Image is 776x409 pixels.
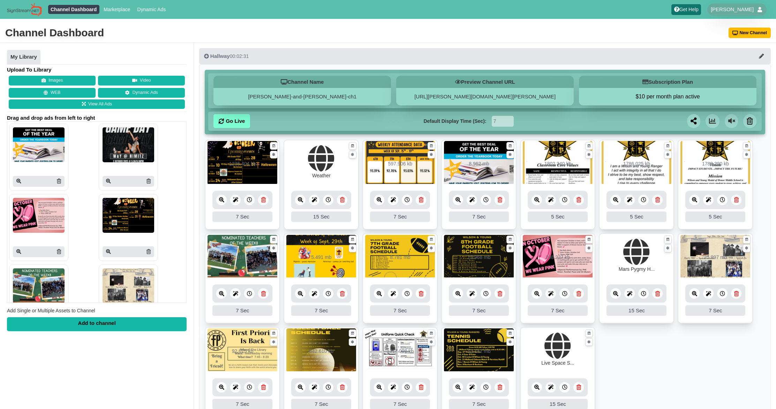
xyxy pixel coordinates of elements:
[579,76,756,88] h5: Subscription Plan
[444,328,514,372] img: 12.142 mb
[98,88,185,98] a: Dynamic Ads
[312,172,331,179] div: Weather
[414,94,556,99] a: [URL][PERSON_NAME][DOMAIN_NAME][PERSON_NAME]
[685,211,745,222] div: 5 Sec
[7,114,187,121] span: Drag and drop ads from left to right
[449,211,509,222] div: 7 Sec
[623,160,650,168] div: 1786.025 kb
[492,116,514,127] input: Seconds
[208,328,277,372] img: 92.625 kb
[286,328,356,372] img: 842.610 kb
[9,76,96,85] button: Images
[101,5,133,14] a: Marketplace
[685,305,745,316] div: 7 Sec
[208,235,277,278] img: 2.818 mb
[103,268,154,303] img: P250x250 image processing20250929 1793698 176ewit
[13,268,65,303] img: P250x250 image processing20250930 1793698 1oxjdjv
[387,348,414,355] div: 1317.098 kb
[213,114,250,128] a: Go Live
[291,305,351,316] div: 7 Sec
[671,4,701,15] a: Get Help
[444,141,514,185] img: 8.962 mb
[449,305,509,316] div: 7 Sec
[212,211,272,222] div: 7 Sec
[5,26,104,40] div: Channel Dashboard
[541,359,574,367] div: Live Space S...
[467,348,490,355] div: 12.142 mb
[365,328,435,372] img: 1317.098 kb
[528,211,588,222] div: 5 Sec
[13,127,65,162] img: P250x250 image processing20251002 1793698 bdlv4x
[7,50,40,65] a: My Library
[212,305,272,316] div: 7 Sec
[579,93,756,100] button: $10 per month plan active
[396,76,574,88] h5: Preview Channel URL
[135,5,168,14] a: Dynamic Ads
[423,118,486,125] label: Default Display Time (Sec):
[390,254,410,261] div: 8.781 mb
[98,76,185,85] button: Video
[309,348,333,355] div: 842.610 kb
[546,254,570,261] div: 298.227 kb
[199,48,771,64] button: Hallway00:02:31
[444,235,514,278] img: 13.968 mb
[729,28,771,38] button: New Channel
[523,235,593,278] img: 298.227 kb
[232,254,253,261] div: 2.818 mb
[208,141,277,185] img: 1236.404 kb
[232,348,254,355] div: 92.625 kb
[619,266,655,273] div: Mars Pygmy H...
[213,76,391,88] h5: Channel Name
[365,235,435,278] img: 8.781 mb
[702,160,729,168] div: 1788.290 kb
[653,334,776,409] iframe: Chat Widget
[7,308,95,313] span: Add Single or Multiple Assets to Channel
[523,141,593,185] img: 1802.340 kb
[704,254,727,261] div: 25.997 mb
[680,235,750,278] img: 25.997 mb
[204,53,249,60] div: 00:02:31
[103,127,154,162] img: P250x250 image processing20251002 1793698 1bzp9xa
[528,305,588,316] div: 7 Sec
[210,53,230,59] span: Hallway
[103,198,154,233] img: P250x250 image processing20250930 1793698 1lv0sox
[311,254,331,261] div: 5.491 mb
[291,211,351,222] div: 15 Sec
[7,317,187,331] div: Add to channel
[365,141,435,185] img: 597.906 kb
[388,160,412,168] div: 597.906 kb
[607,305,666,316] div: 15 Sec
[607,211,666,222] div: 5 Sec
[370,305,430,316] div: 7 Sec
[370,211,430,222] div: 7 Sec
[286,235,356,278] img: 5.491 mb
[229,160,256,168] div: 1236.404 kb
[711,6,754,13] span: [PERSON_NAME]
[544,160,571,168] div: 1802.340 kb
[680,141,750,185] img: 1788.290 kb
[602,141,671,185] img: 1786.025 kb
[7,66,187,73] h4: Upload To Library
[7,3,42,16] img: Sign Stream.NET
[467,254,490,261] div: 13.968 mb
[48,5,99,14] a: Channel Dashboard
[9,99,185,109] a: View All Ads
[213,88,391,105] div: [PERSON_NAME]-and-[PERSON_NAME]-ch1
[469,160,489,168] div: 8.962 mb
[9,88,96,98] button: WEB
[13,198,65,233] img: P250x250 image processing20250930 1793698 159lely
